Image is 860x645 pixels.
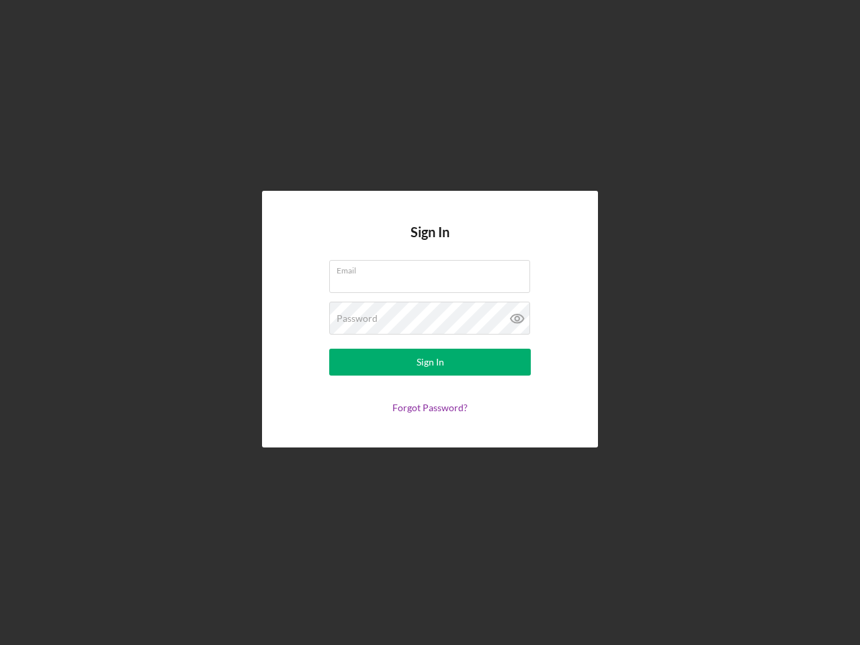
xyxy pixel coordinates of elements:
[411,224,449,260] h4: Sign In
[417,349,444,376] div: Sign In
[392,402,468,413] a: Forgot Password?
[337,313,378,324] label: Password
[337,261,530,275] label: Email
[329,349,531,376] button: Sign In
